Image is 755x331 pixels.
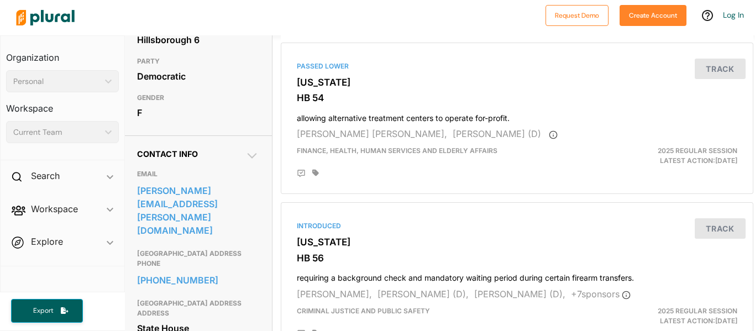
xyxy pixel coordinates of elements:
[137,68,259,85] div: Democratic
[297,146,497,155] span: Finance, Health, Human Services and Elderly Affairs
[297,77,737,88] h3: [US_STATE]
[297,92,737,103] h3: HB 54
[297,268,737,283] h4: requiring a background check and mandatory waiting period during certain firearm transfers.
[695,218,746,239] button: Track
[453,128,541,139] span: [PERSON_NAME] (D)
[137,104,259,121] div: F
[297,221,737,231] div: Introduced
[297,307,430,315] span: Criminal Justice and Public Safety
[137,297,259,320] h3: [GEOGRAPHIC_DATA] ADDRESS ADDRESS
[13,76,101,87] div: Personal
[546,9,609,20] a: Request Demo
[137,55,259,68] h3: PARTY
[658,307,737,315] span: 2025 Regular Session
[137,91,259,104] h3: GENDER
[137,149,198,159] span: Contact Info
[13,127,101,138] div: Current Team
[377,288,469,300] span: [PERSON_NAME] (D),
[6,92,119,117] h3: Workspace
[297,237,737,248] h3: [US_STATE]
[11,299,83,323] button: Export
[546,5,609,26] button: Request Demo
[723,10,744,20] a: Log In
[137,167,259,181] h3: EMAIL
[297,253,737,264] h3: HB 56
[474,288,565,300] span: [PERSON_NAME] (D),
[137,182,259,239] a: [PERSON_NAME][EMAIL_ADDRESS][PERSON_NAME][DOMAIN_NAME]
[571,288,631,300] span: + 7 sponsor s
[620,9,686,20] a: Create Account
[658,146,737,155] span: 2025 Regular Session
[137,247,259,270] h3: [GEOGRAPHIC_DATA] ADDRESS PHONE
[6,41,119,66] h3: Organization
[25,306,61,316] span: Export
[312,169,319,177] div: Add tags
[620,5,686,26] button: Create Account
[31,170,60,182] h2: Search
[297,169,306,178] div: Add Position Statement
[297,128,447,139] span: [PERSON_NAME] [PERSON_NAME],
[593,146,746,166] div: Latest Action: [DATE]
[297,108,737,123] h4: allowing alternative treatment centers to operate for-profit.
[297,61,737,71] div: Passed Lower
[137,272,259,288] a: [PHONE_NUMBER]
[593,306,746,326] div: Latest Action: [DATE]
[297,288,372,300] span: [PERSON_NAME],
[137,31,259,48] div: Hillsborough 6
[695,59,746,79] button: Track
